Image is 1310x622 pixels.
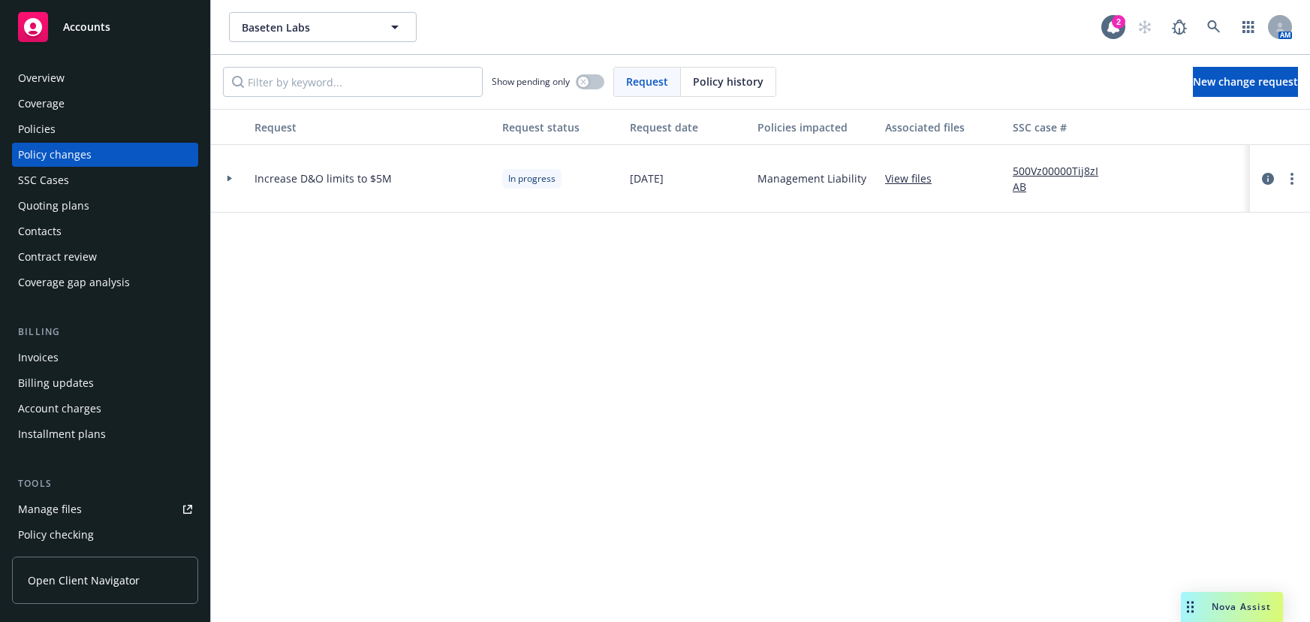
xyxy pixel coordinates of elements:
[18,194,89,218] div: Quoting plans
[885,171,944,186] a: View files
[1259,170,1277,188] a: circleInformation
[879,109,1007,145] button: Associated files
[12,6,198,48] a: Accounts
[18,346,59,370] div: Invoices
[18,245,97,269] div: Contract review
[1181,592,1200,622] div: Drag to move
[18,270,130,294] div: Coverage gap analysis
[12,245,198,269] a: Contract review
[18,66,65,90] div: Overview
[508,172,556,186] span: In progress
[18,219,62,243] div: Contacts
[242,20,372,35] span: Baseten Labs
[28,572,140,588] span: Open Client Navigator
[12,346,198,370] a: Invoices
[1193,67,1298,97] a: New change request
[12,66,198,90] a: Overview
[12,270,198,294] a: Coverage gap analysis
[211,145,248,213] div: Toggle Row Expanded
[229,12,417,42] button: Baseten Labs
[1013,163,1113,195] a: 500Vz00000Tij8zIAB
[63,21,110,33] span: Accounts
[248,109,496,145] button: Request
[626,74,668,89] span: Request
[12,168,198,192] a: SSC Cases
[757,119,873,135] div: Policies impacted
[12,397,198,421] a: Account charges
[502,119,618,135] div: Request status
[1199,12,1229,42] a: Search
[12,219,198,243] a: Contacts
[12,143,198,167] a: Policy changes
[18,397,101,421] div: Account charges
[492,75,570,88] span: Show pending only
[1130,12,1160,42] a: Start snowing
[1193,74,1298,89] span: New change request
[12,371,198,395] a: Billing updates
[18,143,92,167] div: Policy changes
[751,109,879,145] button: Policies impacted
[630,171,664,186] span: [DATE]
[12,117,198,141] a: Policies
[1112,15,1125,29] div: 2
[12,422,198,446] a: Installment plans
[12,194,198,218] a: Quoting plans
[1013,119,1113,135] div: SSC case #
[693,74,763,89] span: Policy history
[1007,109,1119,145] button: SSC case #
[1164,12,1194,42] a: Report a Bug
[12,92,198,116] a: Coverage
[1181,592,1283,622] button: Nova Assist
[12,497,198,521] a: Manage files
[223,67,483,97] input: Filter by keyword...
[496,109,624,145] button: Request status
[1283,170,1301,188] a: more
[254,171,392,186] span: Increase D&O limits to $5M
[12,523,198,547] a: Policy checking
[18,497,82,521] div: Manage files
[1233,12,1263,42] a: Switch app
[12,325,198,340] div: Billing
[18,371,94,395] div: Billing updates
[18,117,56,141] div: Policies
[757,171,866,186] span: Management Liability
[18,422,106,446] div: Installment plans
[18,92,65,116] div: Coverage
[12,476,198,491] div: Tools
[18,523,94,547] div: Policy checking
[254,119,490,135] div: Request
[624,109,751,145] button: Request date
[630,119,745,135] div: Request date
[18,168,69,192] div: SSC Cases
[885,119,1001,135] div: Associated files
[1212,600,1271,613] span: Nova Assist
